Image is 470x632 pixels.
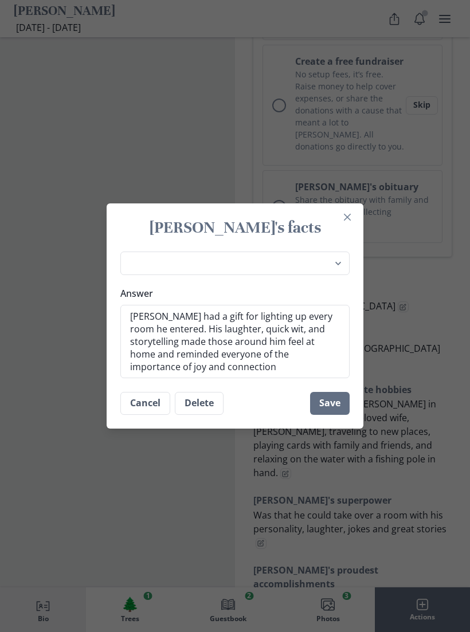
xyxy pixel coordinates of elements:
[120,305,350,378] textarea: [PERSON_NAME] had a gift for lighting up every room he entered. His laughter, quick wit, and stor...
[120,217,350,238] h1: [PERSON_NAME]'s facts
[120,252,350,275] select: Question
[175,392,224,415] button: Delete
[338,208,357,226] button: Close
[120,392,170,415] button: Cancel
[120,286,343,300] label: Answer
[310,392,350,415] button: Save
